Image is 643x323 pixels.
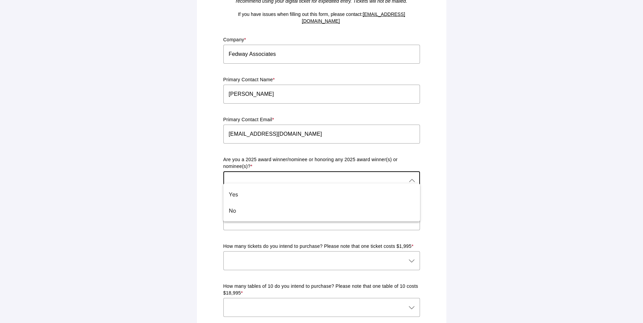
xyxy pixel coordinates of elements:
[223,156,420,170] p: Are you a 2025 award winner/nominee or honoring any 2025 award winner(s) or nominee(s)?
[223,37,420,43] p: Company
[361,12,363,17] span: :
[223,116,420,123] p: Primary Contact Email
[302,12,405,24] a: [EMAIL_ADDRESS][DOMAIN_NAME]
[238,12,405,24] span: If you have issues when filling out this form, please contact
[223,243,420,250] p: How many tickets do you intend to purchase? Please note that one ticket costs $1,995
[223,283,420,297] p: How many tables of 10 do you intend to purchase? Please note that one table of 10 costs $18,995
[223,203,420,210] p: If so, please state the name and/or category below:
[223,77,420,83] p: Primary Contact Name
